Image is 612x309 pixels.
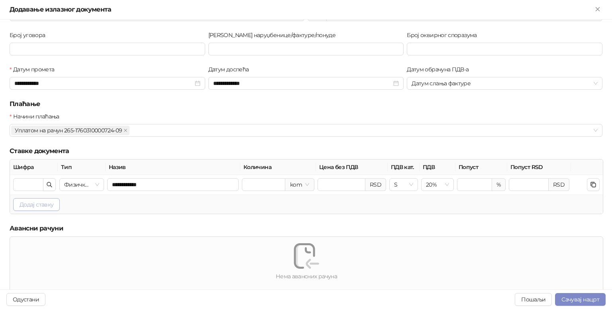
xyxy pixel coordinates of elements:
span: close [124,128,127,132]
td: ПДВ [420,175,455,195]
th: Тип [58,159,106,175]
h5: Плаћање [10,99,602,109]
label: Датум доспећа [208,65,254,74]
th: Попуст RSD [507,159,571,175]
input: Попуст RSD [509,179,548,191]
input: Датум промета [14,79,193,88]
label: Број уговора [10,31,50,39]
input: Назив [107,178,239,191]
span: Уплатом на рачун 265-1760310000724-09 [15,126,122,135]
span: 20% [426,179,449,191]
td: Попуст [455,175,507,195]
label: Начини плаћања [10,112,64,121]
span: Физички производ [64,179,99,191]
input: Број оквирног споразума [407,43,602,55]
input: Датум доспећа [213,79,392,88]
button: Одустани [6,293,45,306]
input: Број уговора [10,43,205,55]
td: ПДВ кат. [388,175,420,195]
th: Количина [240,159,316,175]
button: Додај ставку [13,198,60,211]
td: Шифра [10,175,58,195]
input: Шифра [14,179,43,191]
th: ПДВ [420,159,455,175]
button: Сачувај нацрт [555,293,606,306]
span: kom [290,179,309,191]
input: Попуст [457,179,492,191]
th: Попуст [455,159,507,175]
td: Тип [58,175,106,195]
th: ПДВ кат. [388,159,420,175]
td: Попуст RSD [507,175,571,195]
button: Додај авансни рачун [272,287,341,300]
span: S [394,179,413,191]
td: Цена без ПДВ [316,175,388,195]
label: Број оквирног споразума [407,31,482,39]
div: % [492,178,506,191]
span: Додај ставку [20,201,53,208]
div: RSD [365,178,386,191]
div: Нема авансних рачуна [10,272,603,281]
span: Датум слања фактуре [412,77,598,89]
label: Датум обрачуна ПДВ-а [407,65,474,74]
td: Назив [106,175,240,195]
button: Close [593,5,602,14]
label: Датум промета [10,65,59,74]
button: Пошаљи [515,293,552,306]
h5: Авансни рачуни [10,224,602,233]
input: Цена без ПДВ [318,179,365,191]
h5: Ставке документа [10,146,602,156]
input: Број наруџбенице/фактуре/понуде [208,43,404,55]
th: Назив [106,159,240,175]
label: Број наруџбенице/фактуре/понуде [208,31,341,39]
th: Цена без ПДВ [316,159,388,175]
div: Додавање излазног документа [10,5,593,14]
div: RSD [549,178,569,191]
th: Шифра [10,159,58,175]
td: Количина [240,175,316,195]
input: Количина [242,179,285,191]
